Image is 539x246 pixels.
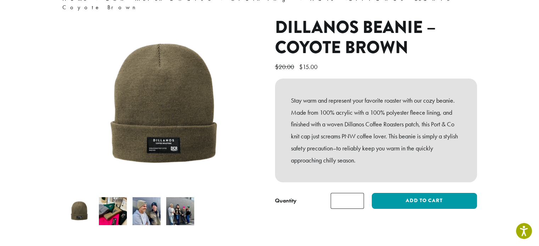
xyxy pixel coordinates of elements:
[166,197,194,225] img: Dillanos Beanie - Coyote Brown - Image 4
[275,17,477,58] h1: Dillanos Beanie – Coyote Brown
[299,63,303,71] span: $
[65,197,93,225] img: Dillanos Beanie - Coyote Brown
[99,197,127,225] img: Dillanos Beanie - Coyote Brown - Image 2
[133,197,161,225] img: Dillanos Beanie - Coyote Brown - Image 3
[275,63,296,71] bdi: 20.00
[275,196,297,205] div: Quantity
[331,193,364,209] input: Product quantity
[275,63,279,71] span: $
[372,193,477,209] button: Add to cart
[299,63,319,71] bdi: 15.00
[291,95,461,166] p: Stay warm and represent your favorite roaster with our cozy beanie. Made from 100% acrylic with a...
